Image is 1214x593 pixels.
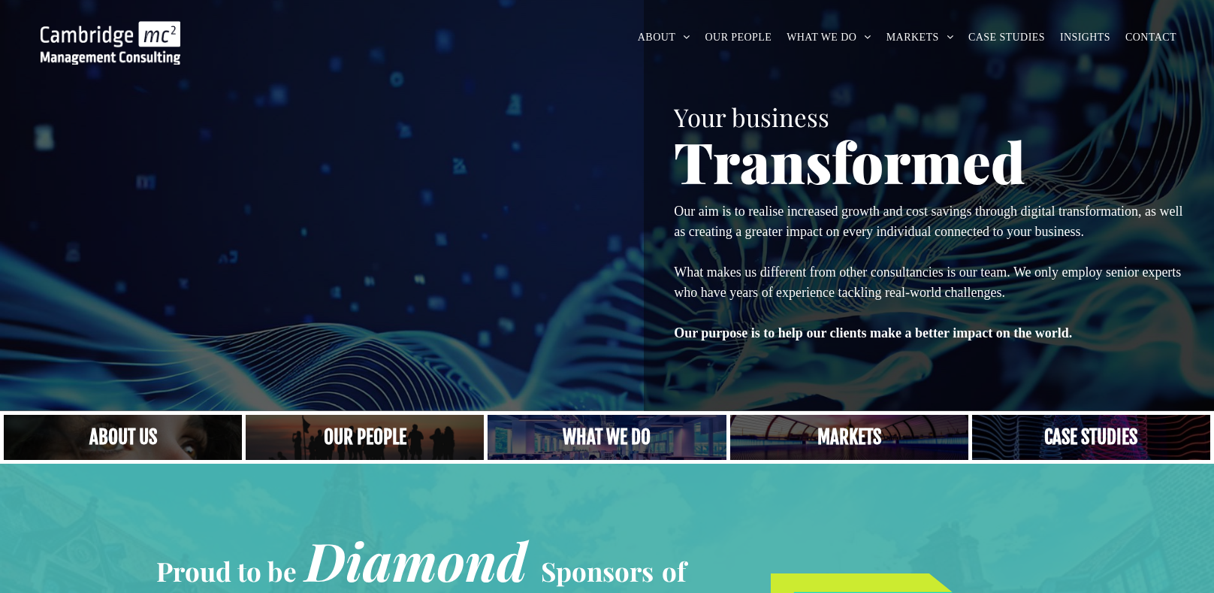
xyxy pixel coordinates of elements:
a: Your Business Transformed | Cambridge Management Consulting [41,23,180,39]
img: Go to Homepage [41,21,180,65]
a: OUR PEOPLE [698,26,780,49]
span: Our aim is to realise increased growth and cost savings through digital transformation, as well a... [674,204,1182,239]
a: MARKETS [879,26,961,49]
span: Sponsors [541,553,654,588]
a: CASE STUDIES | See an Overview of All Our Case Studies | Cambridge Management Consulting [972,415,1210,460]
a: Close up of woman's face, centered on her eyes [4,415,242,460]
span: Proud to be [156,553,297,588]
span: of [662,553,686,588]
a: INSIGHTS [1052,26,1118,49]
strong: Our purpose is to help our clients make a better impact on the world. [674,325,1072,340]
a: A yoga teacher lifting his whole body off the ground in the peacock pose [488,415,726,460]
a: A crowd in silhouette at sunset, on a rise or lookout point [246,415,484,460]
a: ABOUT [630,26,698,49]
span: What makes us different from other consultancies is our team. We only employ senior experts who h... [674,265,1181,300]
a: CASE STUDIES [961,26,1052,49]
span: Your business [674,100,829,133]
a: Our Markets | Cambridge Management Consulting [730,415,968,460]
span: Transformed [674,123,1025,198]
a: CONTACT [1118,26,1184,49]
a: WHAT WE DO [779,26,879,49]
